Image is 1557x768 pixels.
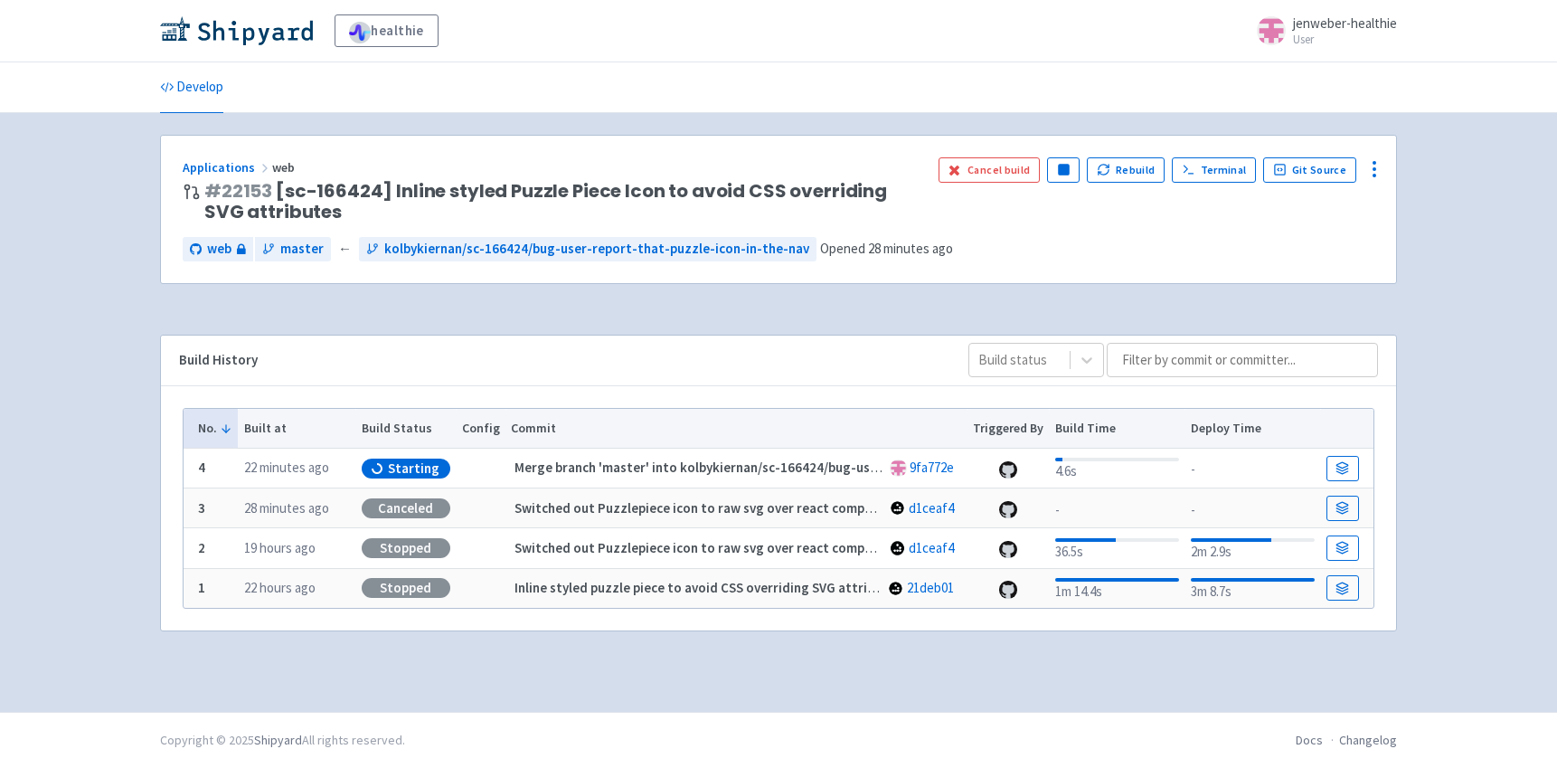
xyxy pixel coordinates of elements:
strong: Merge branch 'master' into kolbykiernan/sc-166424/bug-user-report-that-puzzle-icon-in-the-nav [514,459,1105,476]
span: master [280,239,324,260]
a: Shipyard [254,732,302,748]
th: Config [456,409,505,449]
img: Shipyard logo [160,16,313,45]
span: web [272,159,297,175]
a: 21deb01 [907,579,954,596]
a: Applications [183,159,272,175]
div: 1m 14.4s [1055,574,1179,602]
small: User [1293,33,1397,45]
span: Starting [388,460,439,478]
div: - [1191,456,1315,480]
time: 22 minutes ago [244,459,329,476]
div: Stopped [362,538,450,558]
th: Build Status [355,409,456,449]
a: Build Details [1326,496,1359,521]
strong: Switched out Puzzlepiece icon to raw svg over react component [514,539,901,556]
th: Triggered By [967,409,1050,449]
button: No. [198,419,232,438]
div: 36.5s [1055,535,1179,563]
a: Terminal [1172,157,1256,183]
input: Filter by commit or committer... [1107,343,1378,377]
a: healthie [335,14,439,47]
time: 28 minutes ago [868,240,953,257]
div: Canceled [362,498,450,518]
span: web [207,239,231,260]
b: 3 [198,499,205,517]
button: Rebuild [1087,157,1165,183]
th: Deploy Time [1184,409,1320,449]
span: ← [338,239,352,260]
th: Build Time [1049,409,1184,449]
th: Built at [238,409,355,449]
span: kolbykiernan/sc-166424/bug-user-report-that-puzzle-icon-in-the-nav [384,239,809,260]
div: 4.6s [1055,454,1179,482]
time: 22 hours ago [244,579,316,596]
a: Git Source [1263,157,1356,183]
th: Commit [505,409,967,449]
b: 4 [198,459,205,476]
b: 2 [198,539,205,556]
a: Docs [1296,732,1323,748]
strong: Switched out Puzzlepiece icon to raw svg over react component [514,499,901,517]
div: 2m 2.9s [1191,535,1315,563]
a: kolbykiernan/sc-166424/bug-user-report-that-puzzle-icon-in-the-nav [359,237,816,261]
time: 19 hours ago [244,539,316,556]
a: web [183,237,253,261]
a: jenweber-healthie User [1246,16,1397,45]
div: - [1191,497,1315,521]
button: Pause [1047,157,1080,183]
a: 9fa772e [910,459,954,476]
a: Build Details [1326,536,1359,561]
div: Stopped [362,578,450,598]
a: #22153 [204,178,272,204]
b: 1 [198,579,205,596]
time: 28 minutes ago [244,499,329,517]
div: 3m 8.7s [1191,574,1315,602]
a: Develop [160,62,223,113]
a: d1ceaf4 [909,499,954,517]
span: Opened [820,240,953,257]
button: Cancel build [939,157,1041,183]
a: Build Details [1326,575,1359,601]
div: - [1055,497,1179,521]
a: d1ceaf4 [909,539,954,556]
span: jenweber-healthie [1293,14,1397,32]
strong: Inline styled puzzle piece to avoid CSS overriding SVG attributes [514,579,901,596]
a: Changelog [1339,732,1397,748]
div: Copyright © 2025 All rights reserved. [160,731,405,750]
span: [sc-166424] Inline styled Puzzle Piece Icon to avoid CSS overriding SVG attributes [204,181,924,223]
div: Build History [179,350,939,371]
a: master [255,237,331,261]
a: Build Details [1326,456,1359,481]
